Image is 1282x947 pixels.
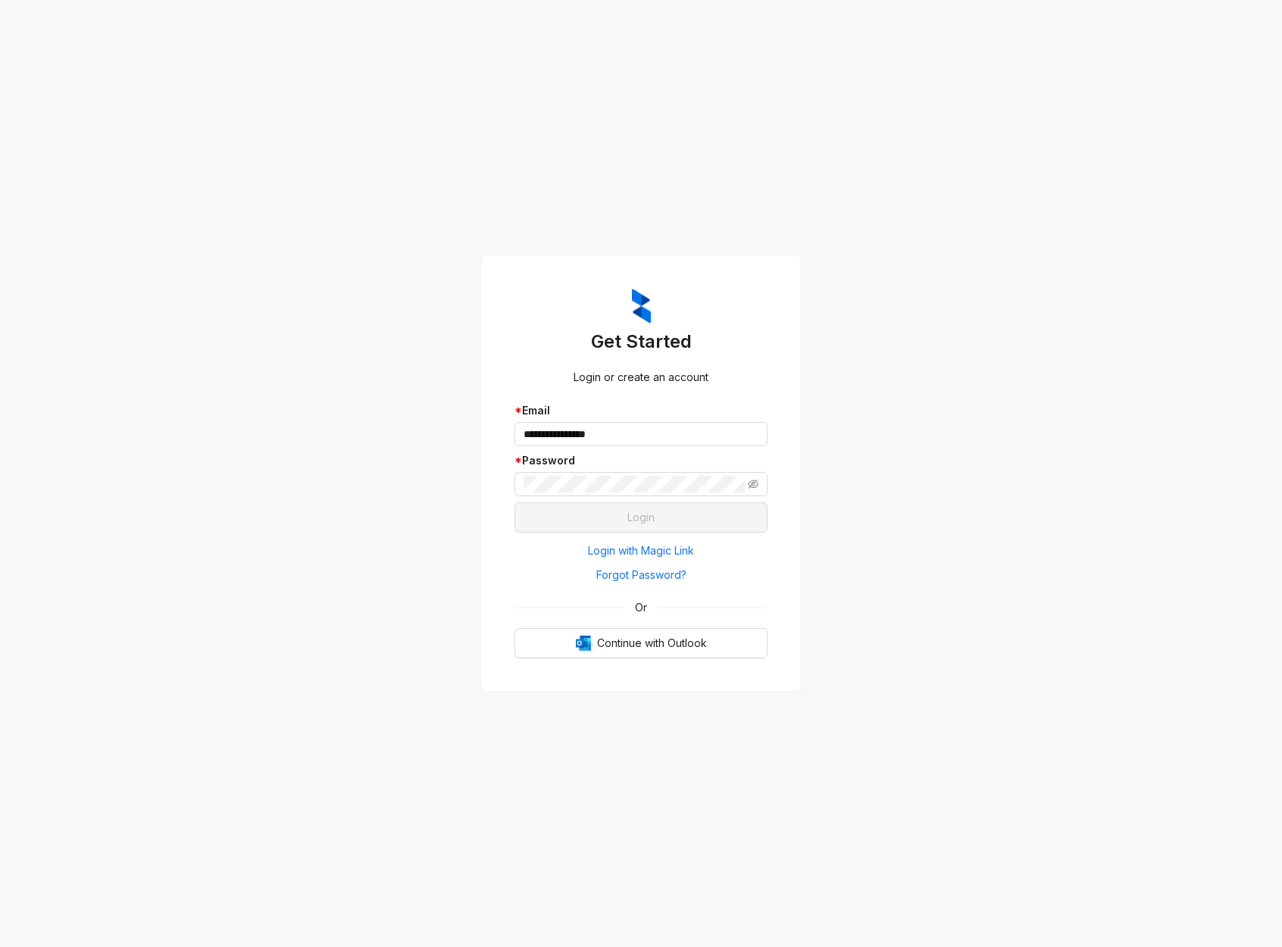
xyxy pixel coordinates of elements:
span: eye-invisible [748,479,758,489]
div: Email [514,402,768,419]
div: Password [514,452,768,469]
button: Login with Magic Link [514,539,768,563]
span: Forgot Password? [596,567,686,583]
button: OutlookContinue with Outlook [514,628,768,658]
div: Login or create an account [514,369,768,386]
h3: Get Started [514,330,768,354]
span: Continue with Outlook [597,635,707,652]
span: Login with Magic Link [588,542,694,559]
span: Or [624,599,658,616]
button: Forgot Password? [514,563,768,587]
button: Login [514,502,768,533]
img: Outlook [576,636,591,651]
img: ZumaIcon [632,289,651,323]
